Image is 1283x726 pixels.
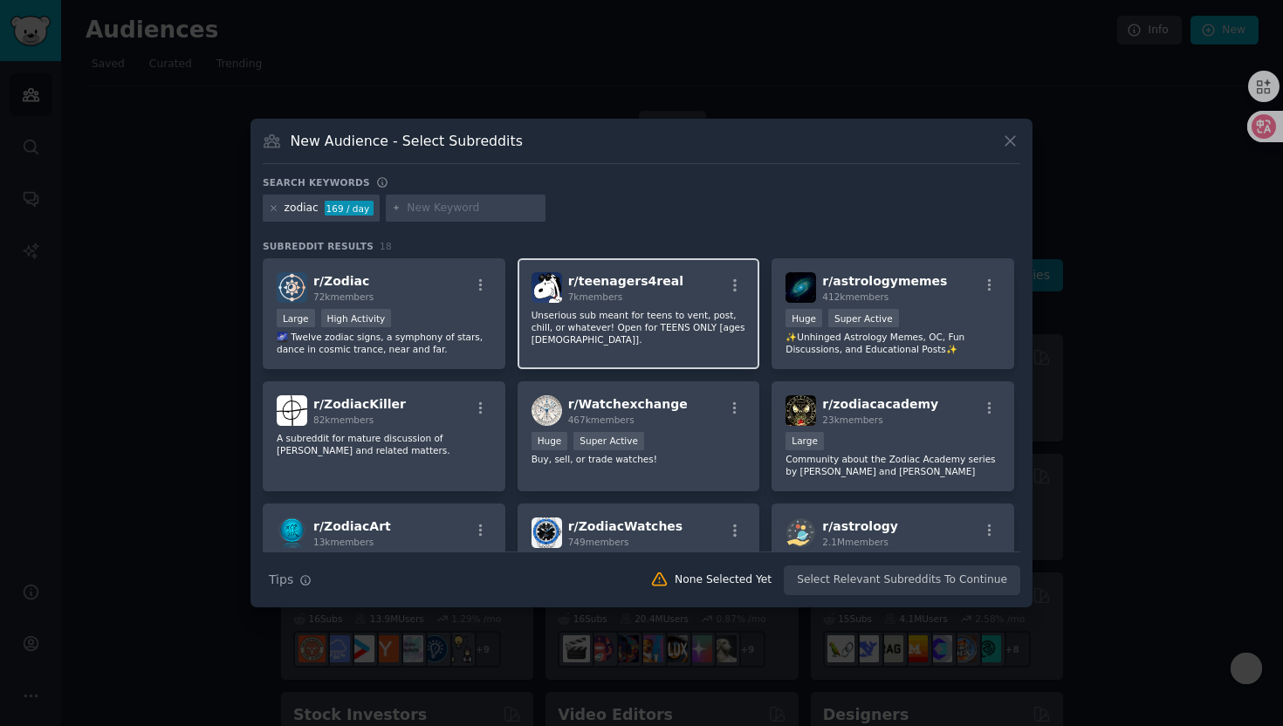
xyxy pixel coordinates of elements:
span: Tips [269,571,293,589]
p: Community about the Zodiac Academy series by [PERSON_NAME] and [PERSON_NAME] [786,453,1000,477]
span: 7k members [568,291,623,302]
div: Large [786,432,824,450]
span: r/ astrology [822,519,898,533]
span: r/ ZodiacArt [313,519,391,533]
h3: New Audience - Select Subreddits [291,132,523,150]
span: r/ astrologymemes [822,274,947,288]
div: Super Active [573,432,644,450]
p: ✨Unhinged Astrology Memes, OC, Fun Discussions, and Educational Posts✨ [786,331,1000,355]
span: 2.1M members [822,537,888,547]
span: 749 members [568,537,629,547]
img: ZodiacArt [277,517,307,548]
span: r/ teenagers4real [568,274,683,288]
span: r/ ZodiacWatches [568,519,683,533]
img: ZodiacKiller [277,395,307,426]
div: Large [277,309,315,327]
span: 13k members [313,537,374,547]
p: Buy, sell, or trade watches! [532,453,746,465]
div: High Activity [321,309,392,327]
input: New Keyword [407,201,539,216]
span: 18 [380,241,392,251]
div: zodiac [285,201,319,216]
span: 467k members [568,414,635,425]
p: Unserious sub meant for teens to vent, post, chill, or whatever! Open for TEENS ONLY [ages [DEMOG... [532,309,746,346]
div: Huge [786,309,822,327]
img: teenagers4real [532,272,562,303]
p: A subreddit for mature discussion of [PERSON_NAME] and related matters. [277,432,491,456]
img: zodiacacademy [786,395,816,426]
span: 412k members [822,291,888,302]
span: 23k members [822,414,882,425]
div: Super Active [828,309,899,327]
span: r/ Watchexchange [568,397,688,411]
img: astrologymemes [786,272,816,303]
span: r/ zodiacacademy [822,397,938,411]
span: 82k members [313,414,374,425]
span: r/ Zodiac [313,274,369,288]
img: Watchexchange [532,395,562,426]
span: 72k members [313,291,374,302]
img: ZodiacWatches [532,517,562,548]
h3: Search keywords [263,176,370,188]
button: Tips [263,565,318,595]
div: Huge [532,432,568,450]
img: astrology [786,517,816,548]
p: 🌌 Twelve zodiac signs, a symphony of stars, dance in cosmic trance, near and far. [277,331,491,355]
div: None Selected Yet [675,572,772,588]
img: Zodiac [277,272,307,303]
div: 169 / day [325,201,374,216]
span: r/ ZodiacKiller [313,397,406,411]
span: Subreddit Results [263,240,374,252]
